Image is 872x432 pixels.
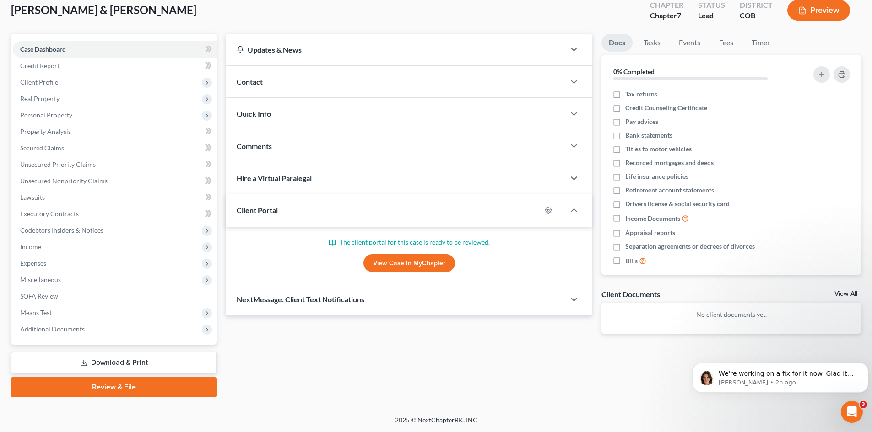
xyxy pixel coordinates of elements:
span: Expenses [20,259,46,267]
a: Case Dashboard [13,41,217,58]
span: Case Dashboard [20,45,66,53]
span: Credit Counseling Certificate [625,103,707,112]
div: 2025 © NextChapterBK, INC [175,416,697,432]
div: COB [740,11,773,21]
a: Review & File [11,377,217,397]
span: Means Test [20,309,52,316]
span: Contact [237,77,263,86]
span: Client Portal [237,206,278,214]
span: Property Analysis [20,128,71,135]
span: Titles to motor vehicles [625,144,692,154]
span: Miscellaneous [20,276,61,283]
span: Real Property [20,95,60,102]
span: Executory Contracts [20,210,79,218]
a: Secured Claims [13,140,217,156]
span: Client Profile [20,78,58,86]
span: NextMessage: Client Text Notifications [237,295,364,304]
span: Lawsuits [20,193,45,201]
span: Comments [237,142,272,150]
a: Property Analysis [13,123,217,140]
span: Credit Report [20,62,60,69]
span: Appraisal reports [625,228,675,237]
span: Tax returns [625,90,657,99]
div: Client Documents [601,289,660,299]
strong: 0% Completed [613,68,655,75]
span: Bank statements [625,131,672,140]
a: SOFA Review [13,288,217,304]
div: Lead [698,11,725,21]
a: View All [834,291,857,297]
a: Unsecured Priority Claims [13,156,217,173]
a: View Case in MyChapter [363,254,455,272]
span: Quick Info [237,109,271,118]
span: Personal Property [20,111,72,119]
span: [PERSON_NAME] & [PERSON_NAME] [11,3,196,16]
a: Docs [601,34,633,52]
a: Unsecured Nonpriority Claims [13,173,217,189]
span: Income Documents [625,214,680,223]
span: Codebtors Insiders & Notices [20,226,103,234]
span: Unsecured Priority Claims [20,160,96,168]
span: Income [20,243,41,251]
span: Secured Claims [20,144,64,152]
a: Credit Report [13,58,217,74]
span: Drivers license & social security card [625,199,730,208]
iframe: Intercom notifications message [689,343,872,407]
a: Events [672,34,708,52]
span: Unsecured Nonpriority Claims [20,177,108,185]
span: SOFA Review [20,292,58,300]
a: Fees [711,34,741,52]
span: 3 [860,401,867,408]
p: The client portal for this case is ready to be reviewed. [237,238,581,247]
span: Bills [625,256,638,266]
a: Timer [744,34,777,52]
span: 7 [677,11,681,20]
a: Tasks [636,34,668,52]
iframe: Intercom live chat [841,401,863,423]
span: Pay advices [625,117,658,126]
span: Retirement account statements [625,186,714,195]
span: Separation agreements or decrees of divorces [625,242,755,251]
div: Updates & News [237,45,554,54]
a: Executory Contracts [13,206,217,222]
span: Life insurance policies [625,172,688,181]
a: Lawsuits [13,189,217,206]
span: Hire a Virtual Paralegal [237,174,312,182]
span: Additional Documents [20,325,85,333]
a: Download & Print [11,352,217,373]
p: No client documents yet. [609,310,854,319]
span: Recorded mortgages and deeds [625,158,714,167]
div: Chapter [650,11,683,21]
